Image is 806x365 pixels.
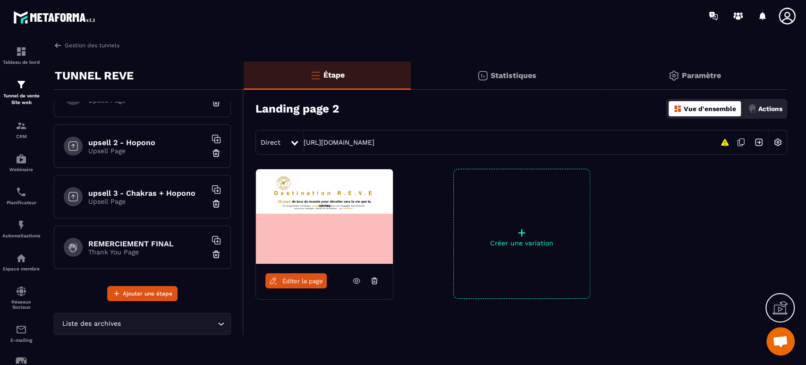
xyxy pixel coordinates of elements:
[2,212,40,245] a: automationsautomationsAutomatisations
[682,71,721,80] p: Paramètre
[60,319,123,329] span: Liste des archives
[88,138,206,147] h6: upsell 2 - Hopono
[477,70,488,81] img: stats.20deebd0.svg
[2,39,40,72] a: formationformationTableau de bord
[16,252,27,264] img: automations
[256,169,393,264] img: image
[2,60,40,65] p: Tableau de bord
[88,239,206,248] h6: REMERCIEMENT FINAL
[212,199,221,209] img: trash
[2,278,40,317] a: social-networksocial-networkRéseaux Sociaux
[88,198,206,205] p: Upsell Page
[265,273,327,288] a: Éditer la page
[16,186,27,198] img: scheduler
[2,72,40,113] a: formationformationTunnel de vente Site web
[2,266,40,271] p: Espace membre
[212,148,221,158] img: trash
[16,219,27,231] img: automations
[2,113,40,146] a: formationformationCRM
[769,133,787,151] img: setting-w.858f3a88.svg
[2,299,40,310] p: Réseaux Sociaux
[13,9,98,26] img: logo
[16,120,27,131] img: formation
[16,79,27,90] img: formation
[16,324,27,335] img: email
[123,289,172,298] span: Ajouter une étape
[16,286,27,297] img: social-network
[212,98,221,107] img: trash
[2,245,40,278] a: automationsautomationsEspace membre
[673,104,682,113] img: dashboard-orange.40269519.svg
[212,250,221,259] img: trash
[2,146,40,179] a: automationsautomationsWebinaire
[16,46,27,57] img: formation
[255,102,339,115] h3: Landing page 2
[323,70,345,79] p: Étape
[88,248,206,256] p: Thank You Page
[684,105,736,113] p: Vue d'ensemble
[2,200,40,205] p: Planificateur
[668,70,679,81] img: setting-gr.5f69749f.svg
[2,338,40,343] p: E-mailing
[2,179,40,212] a: schedulerschedulerPlanificateur
[310,70,321,81] img: bars-o.4a397970.svg
[107,286,178,301] button: Ajouter une étape
[2,93,40,106] p: Tunnel de vente Site web
[748,104,756,113] img: actions.d6e523a2.png
[54,41,119,50] a: Gestion des tunnels
[766,327,795,356] div: Ouvrir le chat
[454,239,590,247] p: Créer une variation
[54,41,62,50] img: arrow
[55,66,134,85] p: TUNNEL REVE
[261,139,280,146] span: Direct
[123,319,215,329] input: Search for option
[88,189,206,198] h6: upsell 3 - Chakras + Hopono
[282,278,323,285] span: Éditer la page
[304,139,374,146] a: [URL][DOMAIN_NAME]
[16,153,27,165] img: automations
[750,133,768,151] img: arrow-next.bcc2205e.svg
[2,167,40,172] p: Webinaire
[454,226,590,239] p: +
[2,134,40,139] p: CRM
[758,105,782,113] p: Actions
[54,313,231,335] div: Search for option
[2,317,40,350] a: emailemailE-mailing
[2,233,40,238] p: Automatisations
[88,147,206,155] p: Upsell Page
[88,96,206,104] p: Upsell Page
[491,71,536,80] p: Statistiques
